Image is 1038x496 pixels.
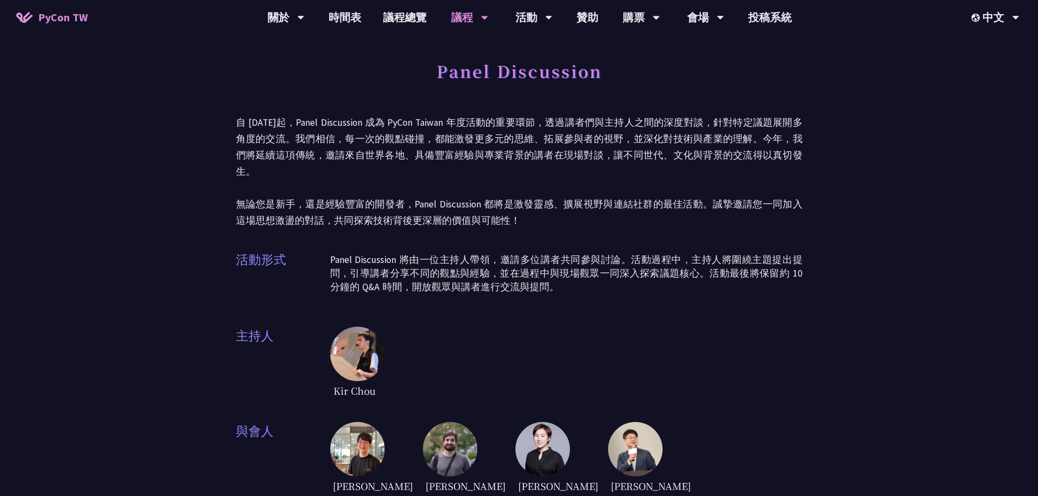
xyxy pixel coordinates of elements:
span: Kir Chou [330,381,379,400]
span: [PERSON_NAME] [515,476,564,495]
img: TicaLin.61491bf.png [515,422,570,476]
p: Panel Discussion 將由一位主持人帶領，邀請多位講者共同參與討論。活動過程中，主持人將圍繞主題提出提問，引導講者分享不同的觀點與經驗，並在過程中與現場觀眾一同深入探索議題核心。活動... [330,253,803,294]
p: 自 [DATE]起，Panel Discussion 成為 PyCon Taiwan 年度活動的重要環節，透過講者們與主持人之間的深度對談，針對特定議題展開多角度的交流。我們相信，每一次的觀點碰... [236,114,803,229]
img: YCChen.e5e7a43.jpg [608,422,663,476]
img: DongheeNa.093fe47.jpeg [330,422,385,476]
h1: Panel Discussion [436,54,602,87]
span: 主持人 [236,327,330,400]
a: PyCon TW [5,4,99,31]
img: Kir Chou [330,327,385,381]
span: [PERSON_NAME] [330,476,379,495]
img: Sebasti%C3%A1nRam%C3%ADrez.1365658.jpeg [423,422,477,476]
span: 活動形式 [236,250,330,305]
img: Home icon of PyCon TW 2025 [16,12,33,23]
span: [PERSON_NAME] [608,476,657,495]
img: Locale Icon [972,14,982,22]
span: PyCon TW [38,9,88,26]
